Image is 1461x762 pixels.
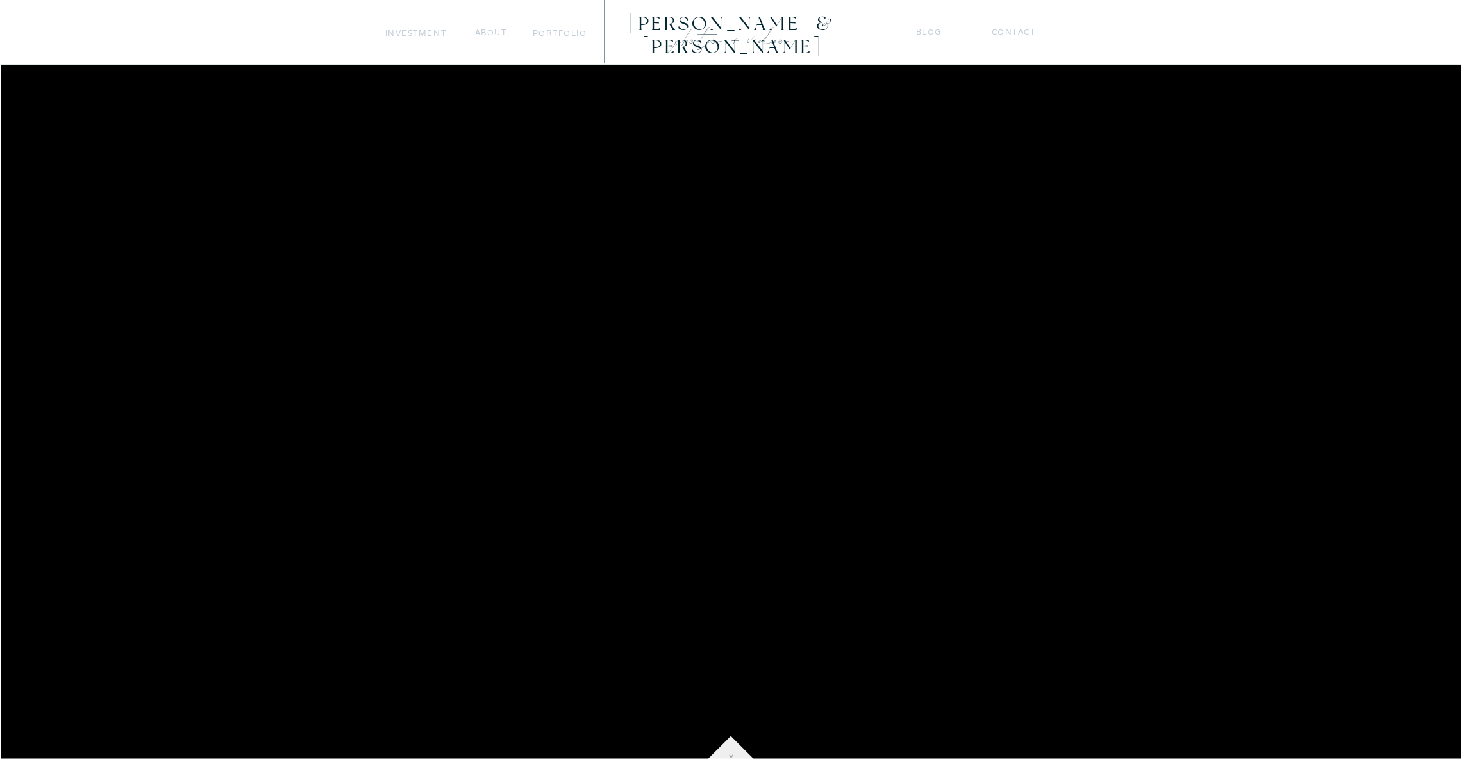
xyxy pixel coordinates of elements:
[916,25,942,38] a: blog
[533,26,587,40] a: portfolio
[992,25,1037,38] a: Contact
[385,26,447,40] a: Investment
[607,13,858,35] a: [PERSON_NAME] & [PERSON_NAME]
[475,26,507,39] a: about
